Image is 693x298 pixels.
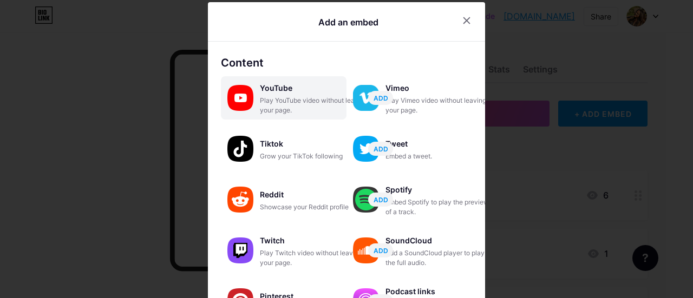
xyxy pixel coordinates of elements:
[260,233,368,248] div: Twitch
[221,55,472,71] div: Content
[353,237,379,263] img: soundcloud
[368,91,393,105] button: ADD
[385,81,494,96] div: Vimeo
[385,197,494,217] div: Embed Spotify to play the preview of a track.
[385,96,494,115] div: Play Vimeo video without leaving your page.
[385,248,494,268] div: Add a SoundCloud player to play the full audio.
[368,193,393,207] button: ADD
[260,187,368,202] div: Reddit
[353,187,379,213] img: spotify
[385,233,494,248] div: SoundCloud
[374,94,388,103] span: ADD
[353,85,379,111] img: vimeo
[374,195,388,204] span: ADD
[227,237,253,263] img: twitch
[260,81,368,96] div: YouTube
[260,136,368,151] div: Tiktok
[374,246,388,255] span: ADD
[385,151,494,161] div: Embed a tweet.
[260,202,368,212] div: Showcase your Reddit profile
[368,142,393,156] button: ADD
[374,144,388,154] span: ADD
[318,16,378,29] div: Add an embed
[260,151,368,161] div: Grow your TikTok following
[353,136,379,162] img: twitter
[227,85,253,111] img: youtube
[227,136,253,162] img: tiktok
[385,136,494,151] div: Tweet
[368,243,393,257] button: ADD
[260,96,368,115] div: Play YouTube video without leaving your page.
[260,248,368,268] div: Play Twitch video without leaving your page.
[227,187,253,213] img: reddit
[385,182,494,197] div: Spotify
